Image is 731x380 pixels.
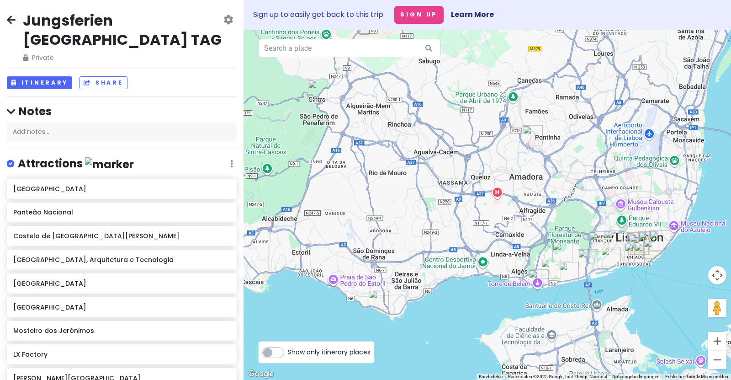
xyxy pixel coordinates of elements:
[508,374,607,379] span: Kartendaten ©2025 Google, Inst. Geogr. Nacional
[246,368,276,380] img: Google
[246,368,276,380] a: Dieses Gebiet in Google Maps öffnen (in neuem Fenster)
[638,231,658,252] div: Castelo de São Jorge
[288,347,371,357] span: Show only itinerary places
[23,53,222,63] span: Private
[369,290,389,310] div: Carcavelos beach
[601,247,621,267] div: Nationalmuseum für alte Kunst
[643,239,663,259] div: Taylor's Portwein
[13,326,230,335] h6: Mosteiro dos Jerónimos
[13,208,230,216] h6: Panteão Nacional
[13,185,230,193] h6: [GEOGRAPHIC_DATA]
[18,156,134,171] h4: Attractions
[451,9,494,20] a: Learn More
[523,125,543,145] div: Zero Latency Lisboa
[13,303,230,311] h6: [GEOGRAPHIC_DATA]
[13,232,230,240] h6: Castelo de [GEOGRAPHIC_DATA][PERSON_NAME]
[7,76,72,90] button: Itinerary
[604,230,624,250] div: Jardim Guerra Junqueiro
[308,80,328,100] div: Sintra
[13,350,230,359] h6: LX Factory
[541,259,561,279] div: Mosteiro dos Jerónimos
[479,374,503,380] button: Kurzbefehle
[79,76,127,90] button: Share
[708,266,726,284] button: Kamerasteuerung für die Karte
[708,299,726,317] button: Pegman auf die Karte ziehen, um Street View aufzurufen
[628,241,648,261] div: The National Museum of Contemporary Art
[665,374,728,379] a: Fehler bei Google Maps melden
[629,235,649,255] div: Convento do Carmo
[7,104,237,118] h4: Notes
[649,230,669,251] div: Panteão Nacional
[559,262,579,282] div: Museu de Arte, Arquitetura e Tecnologia
[612,374,660,379] a: Nutzungsbedingungen (wird in neuem Tab geöffnet)
[627,232,647,252] div: R. do Duque 61
[630,235,650,255] div: Elevador de Santa Justa
[258,39,441,57] input: Search a place
[625,243,645,263] div: Pink Street
[85,157,134,171] img: marker
[552,242,572,262] div: Palácio Nacional da Ajuda
[589,231,609,252] div: Prazeres Cemetery Lisbon
[7,122,237,141] div: Add notes...
[13,279,230,288] h6: [GEOGRAPHIC_DATA]
[13,256,230,264] h6: [GEOGRAPHIC_DATA], Arquitetura e Tecnologia
[578,249,598,269] div: LX Factory
[634,243,654,263] div: Praça do Comércio
[23,11,222,49] h2: Jungsferien [GEOGRAPHIC_DATA] TAG
[708,351,726,369] button: Verkleinern
[708,332,726,350] button: Vergrößern
[529,269,549,289] div: Torre de Belém
[394,6,444,24] button: Sign Up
